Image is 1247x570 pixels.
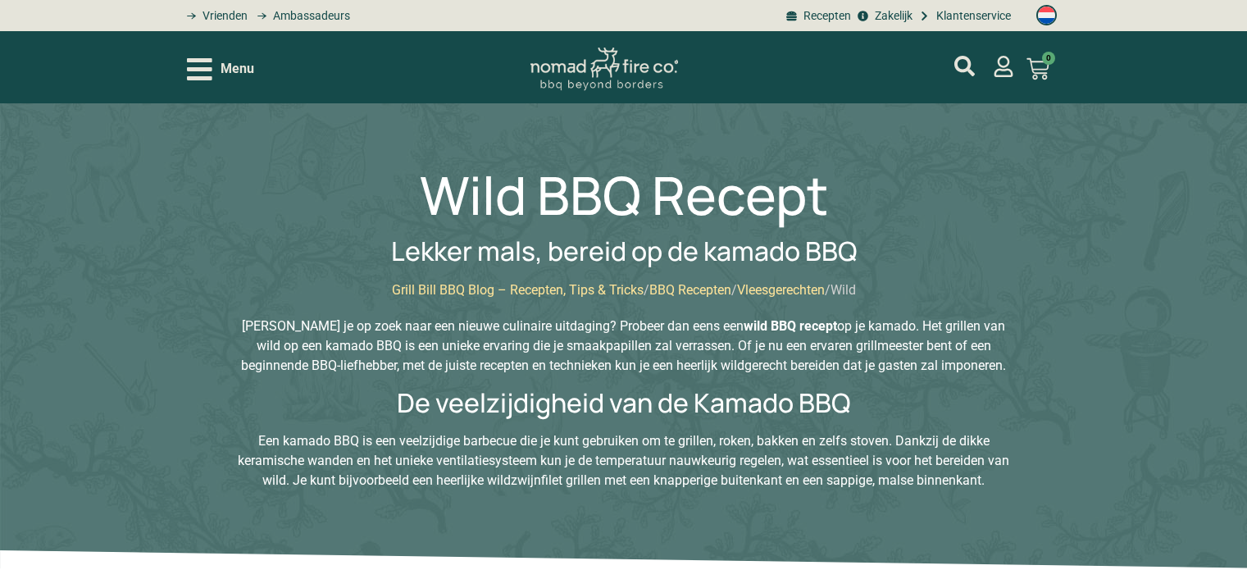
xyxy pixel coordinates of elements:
span: Zakelijk [871,7,912,25]
a: grill bill vrienden [181,7,248,25]
h2: De veelzijdigheid van de Kamado BBQ [233,387,1014,418]
p: [PERSON_NAME] je op zoek naar een nieuwe culinaire uitdaging? Probeer dan eens een op je kamado. ... [233,317,1014,376]
span: Wild [831,282,856,298]
span: / [825,282,831,298]
span: Recepten [799,7,851,25]
a: BBQ recepten [784,7,851,25]
a: Vleesgerechten [737,282,825,298]
h1: Wild BBQ Recept [420,169,828,221]
span: Klantenservice [932,7,1011,25]
span: Ambassadeurs [269,7,350,25]
a: 0 [1007,48,1069,90]
a: grill bill ambassadors [252,7,350,25]
strong: wild BBQ recept [744,318,837,334]
a: mijn account [954,56,975,76]
a: grill bill klantenservice [917,7,1011,25]
a: BBQ Recepten [649,282,731,298]
span: / [644,282,649,298]
img: Nomad Logo [530,48,678,91]
span: / [731,282,737,298]
a: mijn account [993,56,1014,77]
span: 0 [1042,52,1055,65]
p: Een kamado BBQ is een veelzijdige barbecue die je kunt gebruiken om te grillen, roken, bakken en ... [233,431,1014,490]
a: grill bill zakeljk [855,7,912,25]
div: Open/Close Menu [187,55,254,84]
h2: Lekker mals, bereid op de kamado BBQ [391,238,857,264]
span: Menu [221,59,254,79]
a: Grill Bill BBQ Blog – Recepten, Tips & Tricks [392,282,644,298]
span: Vrienden [198,7,248,25]
img: Nederlands [1036,5,1057,25]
